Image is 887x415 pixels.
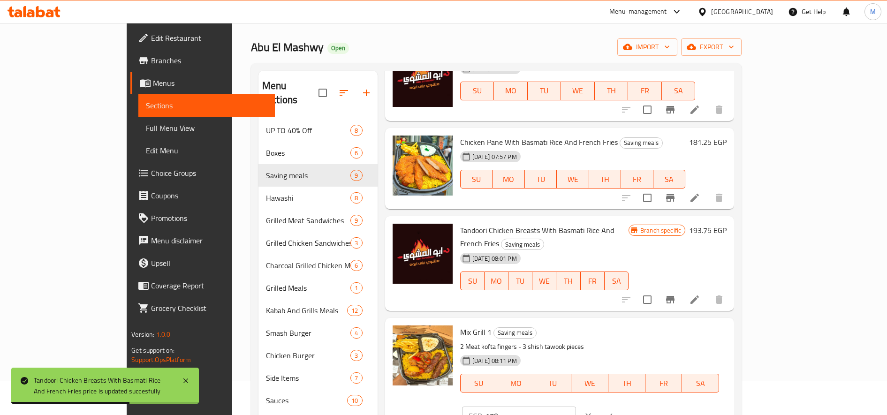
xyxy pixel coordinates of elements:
[130,274,275,297] a: Coverage Report
[595,82,629,100] button: TH
[266,170,350,181] div: Saving meals
[266,215,350,226] span: Grilled Meat Sandwiches
[538,377,568,390] span: TU
[131,328,154,340] span: Version:
[351,171,362,180] span: 9
[593,173,618,186] span: TH
[498,84,524,98] span: MO
[485,272,508,290] button: MO
[266,327,350,339] span: Smash Burger
[560,274,576,288] span: TH
[469,356,521,365] span: [DATE] 08:11 PM
[493,170,525,189] button: MO
[657,173,682,186] span: SA
[605,272,629,290] button: SA
[689,192,700,204] a: Edit menu item
[617,38,677,56] button: import
[536,274,553,288] span: WE
[151,55,267,66] span: Branches
[130,184,275,207] a: Coupons
[608,374,645,392] button: TH
[130,229,275,252] a: Menu disclaimer
[531,84,558,98] span: TU
[258,119,378,142] div: UP TO 40% Off8
[561,173,585,186] span: WE
[653,170,686,189] button: SA
[258,344,378,367] div: Chicken Burger3
[460,374,498,392] button: SU
[620,137,662,148] span: Saving meals
[347,395,362,406] div: items
[571,374,608,392] button: WE
[689,104,700,115] a: Edit menu item
[350,282,362,294] div: items
[153,77,267,89] span: Menus
[464,173,489,186] span: SU
[689,294,700,305] a: Edit menu item
[130,252,275,274] a: Upsell
[659,288,682,311] button: Branch-specific-item
[870,7,876,17] span: M
[138,94,275,117] a: Sections
[469,152,521,161] span: [DATE] 07:57 PM
[266,282,350,294] span: Grilled Meals
[266,350,350,361] span: Chicken Burger
[464,377,494,390] span: SU
[351,329,362,338] span: 4
[351,194,362,203] span: 8
[258,277,378,299] div: Grilled Meals1
[708,98,730,121] button: delete
[327,43,349,54] div: Open
[632,84,658,98] span: FR
[258,254,378,277] div: Charcoal Grilled Chicken Meals6
[689,224,727,237] h6: 193.75 EGP
[494,327,536,338] span: Saving meals
[355,82,378,104] button: Add section
[266,125,350,136] span: UP TO 40% Off
[151,212,267,224] span: Promotions
[649,377,679,390] span: FR
[351,284,362,293] span: 1
[464,274,481,288] span: SU
[130,72,275,94] a: Menus
[512,274,529,288] span: TU
[532,272,556,290] button: WE
[151,167,267,179] span: Choice Groups
[131,344,174,356] span: Get support on:
[494,82,528,100] button: MO
[262,79,318,107] h2: Menu sections
[258,367,378,389] div: Side Items7
[350,260,362,271] div: items
[460,325,492,339] span: Mix Grill 1
[138,117,275,139] a: Full Menu View
[497,374,534,392] button: MO
[689,136,727,149] h6: 181.25 EGP
[528,82,561,100] button: TU
[258,299,378,322] div: Kabab And Grills Meals12
[625,41,670,53] span: import
[620,137,663,149] div: Saving meals
[258,187,378,209] div: Hawashi8
[488,274,505,288] span: MO
[266,147,350,158] span: Boxes
[493,327,537,339] div: Saving meals
[393,224,453,284] img: Tandoori Chicken Breasts With Basmati Rice And French Fries
[534,374,571,392] button: TU
[266,237,350,249] div: Grilled Chicken Sandwiches
[637,290,657,309] span: Select to update
[130,162,275,184] a: Choice Groups
[151,302,267,314] span: Grocery Checklist
[151,257,267,269] span: Upsell
[496,173,521,186] span: MO
[266,395,347,406] span: Sauces
[581,272,605,290] button: FR
[351,351,362,360] span: 3
[347,305,362,316] div: items
[351,261,362,270] span: 6
[393,47,453,107] img: Shish Tawook With Basmati Rice And French Fries
[682,374,719,392] button: SA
